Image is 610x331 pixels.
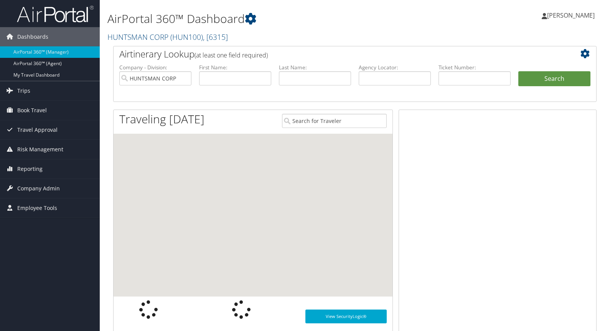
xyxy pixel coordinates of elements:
span: Travel Approval [17,120,58,139]
a: View SecurityLogic® [305,310,387,323]
span: Company Admin [17,179,60,198]
label: Company - Division: [119,64,191,71]
button: Search [518,71,590,87]
label: Agency Locator: [359,64,431,71]
span: Risk Management [17,140,63,159]
span: Reporting [17,159,43,179]
a: HUNTSMAN CORP [107,32,228,42]
h1: AirPortal 360™ Dashboard [107,11,437,27]
label: Ticket Number: [439,64,511,71]
span: Trips [17,81,30,100]
input: Search for Traveler [282,114,387,128]
label: First Name: [199,64,271,71]
span: , [ 6315 ] [203,32,228,42]
span: Employee Tools [17,198,57,218]
a: [PERSON_NAME] [542,4,602,27]
span: Dashboards [17,27,48,46]
span: (at least one field required) [195,51,268,59]
span: ( HUN100 ) [170,32,203,42]
h2: Airtinerary Lookup [119,48,550,61]
h1: Traveling [DATE] [119,111,204,127]
label: Last Name: [279,64,351,71]
img: airportal-logo.png [17,5,94,23]
span: [PERSON_NAME] [547,11,595,20]
span: Book Travel [17,101,47,120]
